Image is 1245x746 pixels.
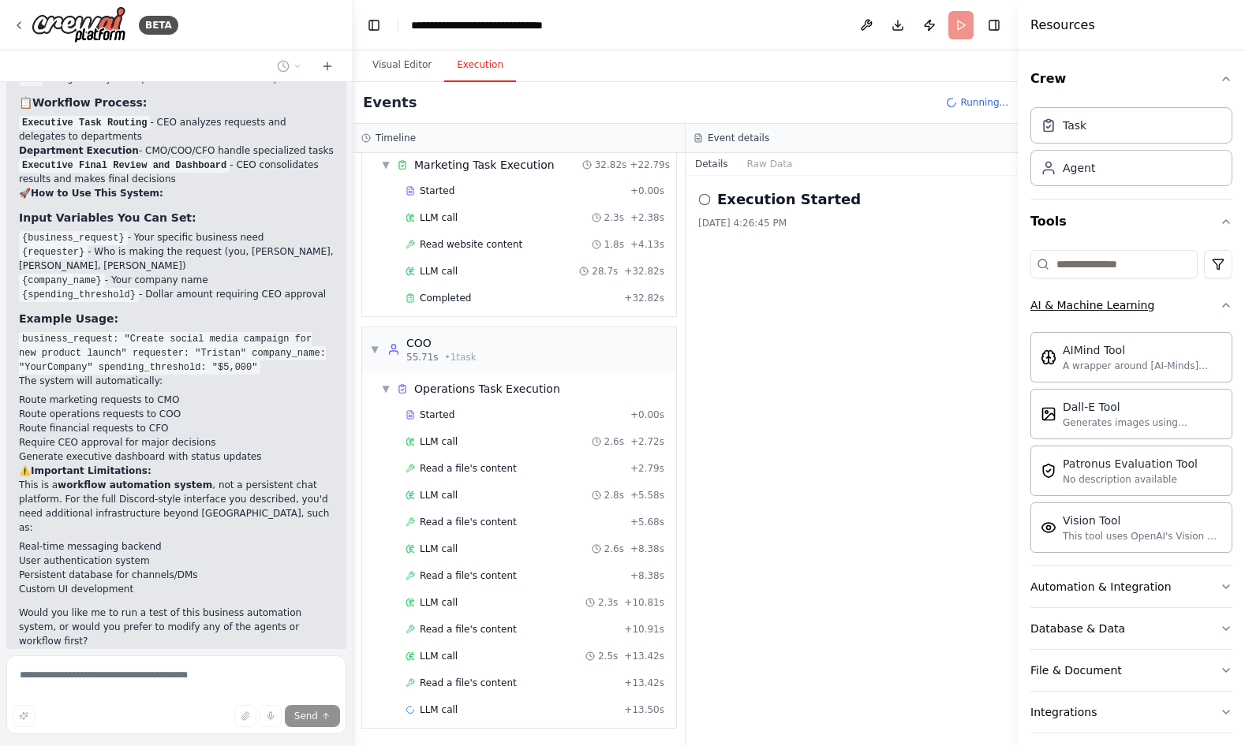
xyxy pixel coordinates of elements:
button: Database & Data [1030,608,1232,649]
div: Agent [1063,160,1095,176]
span: + 4.13s [630,238,664,251]
span: Read a file's content [420,462,517,475]
span: + 32.82s [624,292,664,304]
span: ▼ [381,382,391,395]
div: Dall-E Tool [1063,399,1222,415]
span: + 5.68s [630,516,664,528]
span: + 13.50s [624,703,664,716]
li: - CMO/COO/CFO handle specialized tasks [19,144,334,158]
button: Upload files [234,705,256,727]
span: Started [420,185,454,197]
span: + 10.81s [624,596,664,609]
button: Start a new chat [315,57,340,76]
button: Automation & Integration [1030,566,1232,607]
li: Custom UI development [19,582,334,596]
span: Completed [420,292,471,304]
span: 2.3s [598,596,618,609]
div: COO [406,335,477,351]
div: AIMind Tool [1063,342,1222,358]
button: Crew [1030,57,1232,101]
div: This tool uses OpenAI's Vision API to describe the contents of an image. [1063,530,1222,543]
span: Read website content [420,238,522,251]
h2: Events [363,91,417,114]
div: AI & Machine Learning [1030,326,1232,565]
button: Switch to previous chat [271,57,308,76]
button: AI & Machine Learning [1030,285,1232,326]
li: Route operations requests to COO [19,407,334,421]
strong: How to Use This System: [31,188,163,199]
nav: breadcrumb [411,17,589,33]
code: Executive Final Review and Dashboard [19,159,230,173]
li: - Your specific business need [19,230,334,244]
button: Improve this prompt [13,705,35,727]
span: 2.6s [604,435,624,448]
strong: workflow automation system [58,479,212,490]
code: Executive Task Routing [19,116,150,130]
span: LLM call [420,211,458,224]
span: Send [294,710,318,722]
span: 2.5s [598,650,618,662]
span: • 1 task [445,351,477,364]
button: Send [285,705,340,727]
div: File & Document [1030,662,1122,678]
span: Operations Task Execution [414,381,560,397]
li: - Dollar amount requiring CEO approval [19,287,334,301]
span: Started [420,408,454,421]
span: LLM call [420,489,458,502]
span: 1.8s [604,238,624,251]
span: 28.7s [592,265,618,278]
button: Tools [1030,200,1232,244]
span: Read a file's content [420,516,517,528]
span: LLM call [420,435,458,448]
span: Marketing Task Execution [414,157,555,173]
strong: Important Limitations: [31,465,151,476]
span: ▼ [381,159,391,171]
span: LLM call [420,265,458,278]
div: BETA [139,16,178,35]
span: LLM call [420,650,458,662]
code: {business_request} [19,231,128,245]
strong: Example Usage: [19,312,118,325]
div: Automation & Integration [1030,579,1172,595]
p: The system will automatically: [19,374,334,388]
span: LLM call [420,596,458,609]
button: File & Document [1030,650,1232,691]
span: + 8.38s [630,569,664,582]
span: + 8.38s [630,543,664,555]
span: + 22.79s [630,159,670,171]
li: Require CEO approval for major decisions [19,435,334,449]
span: 2.8s [604,489,624,502]
code: {spending_threshold} [19,288,139,302]
li: - CEO analyzes requests and delegates to departments [19,115,334,144]
h2: 🚀 [19,186,334,200]
strong: Department Execution [19,145,139,156]
span: ▼ [370,343,379,356]
h3: Timeline [376,132,416,144]
img: AIMindTool [1041,349,1056,365]
button: Hide left sidebar [363,14,385,36]
strong: Workflow Process: [32,96,147,109]
h3: 📋 [19,95,334,110]
span: LLM call [420,703,458,716]
span: 55.71s [406,351,439,364]
button: Click to speak your automation idea [260,705,282,727]
div: Vision Tool [1063,513,1222,528]
button: Execution [444,49,516,82]
button: Hide right sidebar [983,14,1005,36]
span: + 2.38s [630,211,664,224]
span: Read a file's content [420,623,517,636]
li: Route marketing requests to CMO [19,393,334,407]
div: AI & Machine Learning [1030,297,1154,313]
button: Integrations [1030,692,1232,733]
span: + 5.58s [630,489,664,502]
span: + 2.79s [630,462,664,475]
code: {company_name} [19,274,105,288]
span: LLM call [420,543,458,555]
span: + 13.42s [624,650,664,662]
span: 2.3s [604,211,624,224]
li: User authentication system [19,554,334,568]
span: + 0.00s [630,408,664,421]
p: This is a , not a persistent chat platform. For the full Discord-style interface you described, y... [19,478,334,535]
div: Generates images using OpenAI's Dall-E model. [1063,416,1222,429]
img: PatronusEvalTool [1041,463,1056,479]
